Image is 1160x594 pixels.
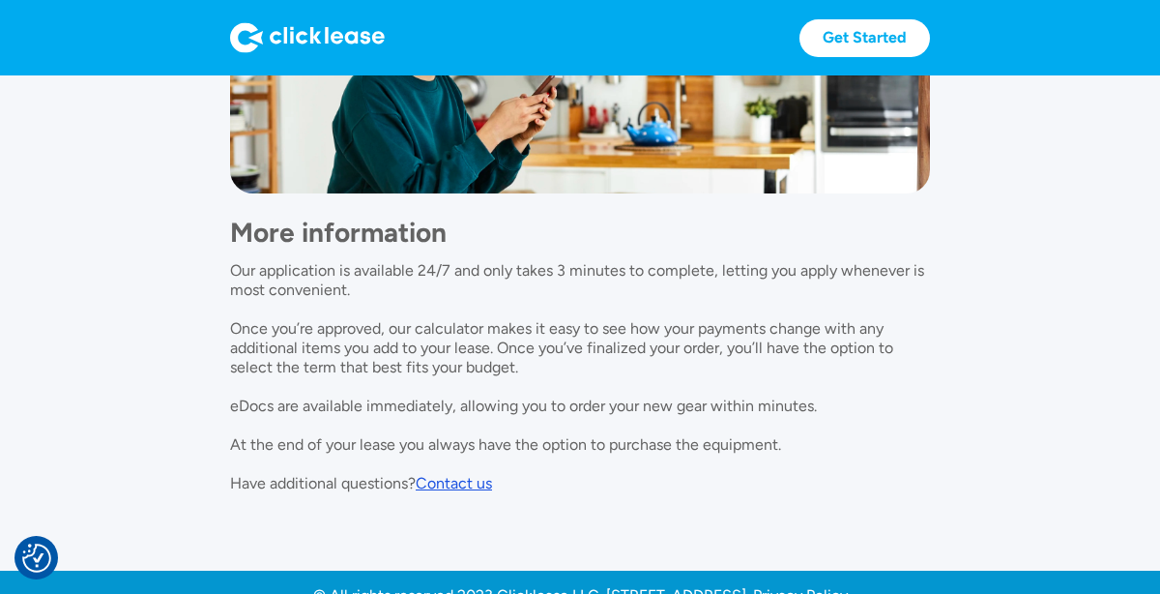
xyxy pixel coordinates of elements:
a: Get Started [799,19,930,57]
h1: More information [230,213,930,252]
div: Contact us [416,474,492,492]
button: Consent Preferences [22,544,51,573]
p: Our application is available 24/7 and only takes 3 minutes to complete, letting you apply wheneve... [230,261,924,492]
a: Contact us [416,474,492,493]
img: Revisit consent button [22,544,51,573]
img: Logo [230,22,385,53]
